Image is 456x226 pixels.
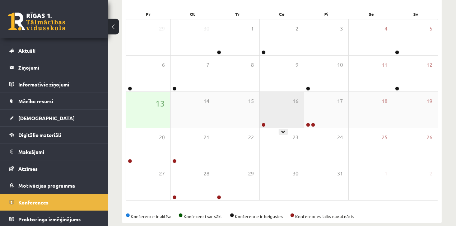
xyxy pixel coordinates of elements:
a: Ziņojumi [9,59,99,76]
span: 13 [155,97,165,109]
span: 2 [296,25,298,33]
span: 6 [162,61,165,69]
a: Digitālie materiāli [9,127,99,143]
legend: Ziņojumi [18,59,99,76]
a: Rīgas 1. Tālmācības vidusskola [8,13,65,30]
span: 20 [159,133,165,141]
span: 18 [382,97,387,105]
span: 24 [337,133,343,141]
a: Maksājumi [9,143,99,160]
span: 11 [382,61,387,69]
a: Atzīmes [9,160,99,177]
span: 1 [385,170,387,178]
span: 28 [204,170,209,178]
div: Pi [304,9,349,19]
span: 23 [293,133,298,141]
span: 5 [429,25,432,33]
span: 22 [248,133,254,141]
span: 7 [206,61,209,69]
span: 19 [427,97,432,105]
legend: Maksājumi [18,143,99,160]
a: Mācību resursi [9,93,99,109]
a: Informatīvie ziņojumi [9,76,99,93]
span: Aktuāli [18,47,36,54]
span: 9 [296,61,298,69]
span: [DEMOGRAPHIC_DATA] [18,115,75,121]
div: Tr [215,9,260,19]
span: 14 [204,97,209,105]
span: 17 [337,97,343,105]
span: 30 [204,25,209,33]
span: 4 [385,25,387,33]
span: 25 [382,133,387,141]
span: 29 [159,25,165,33]
span: 10 [337,61,343,69]
span: 29 [248,170,254,178]
span: Proktoringa izmēģinājums [18,216,81,222]
div: Konference ir aktīva Konferenci var sākt Konference ir beigusies Konferences laiks nav atnācis [126,213,438,220]
div: Se [349,9,393,19]
span: 15 [248,97,254,105]
div: Ce [260,9,304,19]
a: Aktuāli [9,42,99,59]
span: 3 [340,25,343,33]
a: Konferences [9,194,99,211]
span: Digitālie materiāli [18,132,61,138]
span: Konferences [18,199,48,206]
span: 31 [337,170,343,178]
span: 26 [427,133,432,141]
span: 8 [251,61,254,69]
div: Sv [394,9,438,19]
div: Pr [126,9,170,19]
span: 30 [293,170,298,178]
legend: Informatīvie ziņojumi [18,76,99,93]
div: Ot [170,9,215,19]
span: 21 [204,133,209,141]
span: 27 [159,170,165,178]
span: 2 [429,170,432,178]
span: Mācību resursi [18,98,53,104]
span: Atzīmes [18,165,38,172]
span: Motivācijas programma [18,182,75,189]
span: 16 [293,97,298,105]
span: 12 [427,61,432,69]
a: [DEMOGRAPHIC_DATA] [9,110,99,126]
a: Motivācijas programma [9,177,99,194]
span: 1 [251,25,254,33]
